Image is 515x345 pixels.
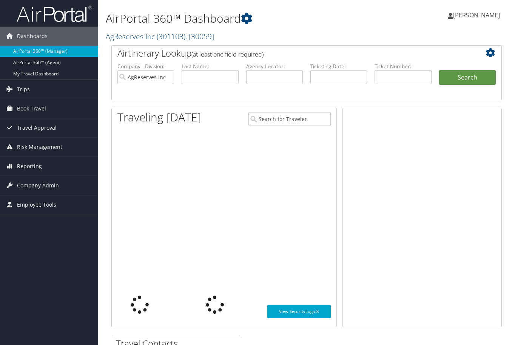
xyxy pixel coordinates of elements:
span: , [ 30059 ] [185,31,214,41]
span: [PERSON_NAME] [453,11,500,19]
a: View SecurityLogic® [267,305,331,318]
span: Risk Management [17,138,62,156]
span: Reporting [17,157,42,176]
span: Employee Tools [17,195,56,214]
span: Travel Approval [17,118,57,137]
label: Ticket Number: [375,63,431,70]
span: Dashboards [17,27,48,46]
label: Ticketing Date: [310,63,367,70]
span: (at least one field required) [191,50,264,58]
span: Trips [17,80,30,99]
h2: Airtinerary Lookup [117,47,463,60]
a: [PERSON_NAME] [448,4,507,26]
h1: AirPortal 360™ Dashboard [106,11,373,26]
label: Company - Division: [117,63,174,70]
span: ( 301103 ) [157,31,185,41]
span: Company Admin [17,176,59,195]
img: airportal-logo.png [17,5,92,23]
input: Search for Traveler [248,112,331,126]
a: AgReserves Inc [106,31,214,41]
label: Agency Locator: [246,63,303,70]
h1: Traveling [DATE] [117,109,201,125]
label: Last Name: [182,63,238,70]
span: Book Travel [17,99,46,118]
button: Search [439,70,496,85]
